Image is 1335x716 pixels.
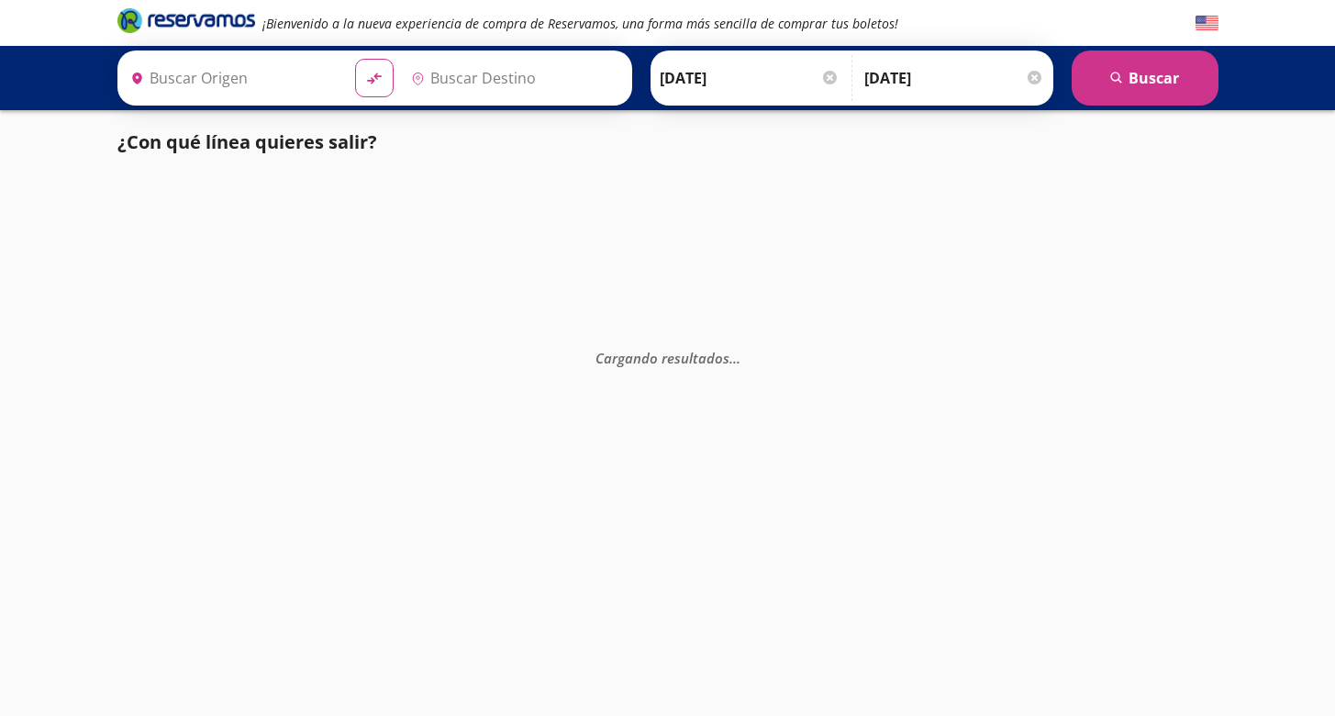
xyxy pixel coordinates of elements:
span: . [733,349,737,367]
input: Elegir Fecha [660,55,840,101]
button: Buscar [1072,50,1218,106]
input: Buscar Origen [123,55,341,101]
input: Buscar Destino [404,55,622,101]
em: ¡Bienvenido a la nueva experiencia de compra de Reservamos, una forma más sencilla de comprar tus... [262,15,898,32]
span: . [737,349,740,367]
i: Brand Logo [117,6,255,34]
a: Brand Logo [117,6,255,39]
span: . [729,349,733,367]
button: English [1196,12,1218,35]
p: ¿Con qué línea quieres salir? [117,129,377,156]
input: Opcional [864,55,1044,101]
em: Cargando resultados [595,349,740,367]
